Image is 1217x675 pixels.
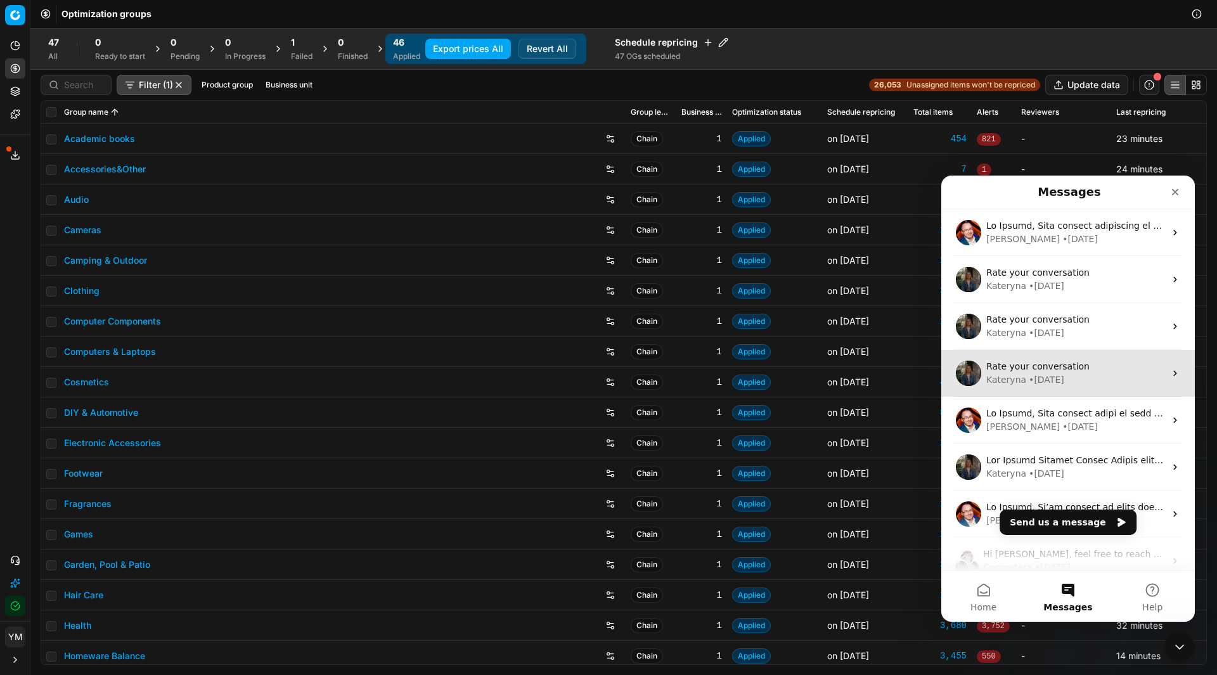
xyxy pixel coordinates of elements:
div: Competera [42,385,91,399]
a: Accessories&Other [64,163,146,176]
button: Export prices All [425,39,511,59]
a: Academic books [64,132,135,145]
div: 1 [681,558,722,571]
span: Home [29,427,55,436]
a: Garden, Pool & Patio [64,558,150,571]
td: - [1016,154,1111,184]
div: 1 [681,498,722,510]
div: Ready to start [95,51,145,61]
a: 454 [913,132,967,145]
span: on [DATE] [827,376,869,387]
div: 1 [681,650,722,662]
iframe: Intercom live chat [941,176,1195,622]
span: Applied [732,131,771,146]
a: 2,731 [913,437,967,449]
a: Hair Care [64,589,103,601]
td: - [1016,124,1111,154]
button: Update data [1045,75,1128,95]
div: Applied [393,51,420,61]
span: Chain [631,283,663,299]
span: Chain [631,375,663,390]
button: Help [169,395,254,446]
span: Applied [732,253,771,268]
span: on [DATE] [827,498,869,509]
span: Applied [732,283,771,299]
span: 0 [225,36,231,49]
div: • [DATE] [94,385,129,399]
div: 1 [681,376,722,389]
button: Business unit [261,77,318,93]
span: on [DATE] [827,285,869,296]
button: Filter (1) [117,75,191,95]
span: 32 minutes [1116,620,1162,631]
span: Hi [PERSON_NAME], feel free to reach out to Customer Support Team if you need any assistance. [42,373,472,383]
div: 1 [681,589,722,601]
div: 2,122 [913,528,967,541]
span: Applied [732,375,771,390]
div: In Progress [225,51,266,61]
a: Computer Components [64,315,161,328]
div: 1 [681,467,722,480]
div: 1 [681,345,722,358]
div: All [48,51,59,61]
td: - [1016,610,1111,641]
span: Group level [631,107,671,117]
a: 48 [913,467,967,480]
a: Clothing [64,285,100,297]
span: Applied [732,527,771,542]
td: - [1016,641,1111,671]
span: Chain [631,405,663,420]
span: YM [6,627,25,646]
span: on [DATE] [827,194,869,205]
span: 0 [95,36,101,49]
span: 1 [977,164,991,176]
input: Search [64,79,103,91]
span: on [DATE] [827,589,869,600]
span: Applied [732,435,771,451]
span: Chain [631,344,663,359]
span: 550 [977,650,1001,663]
a: 3,980 [913,558,967,571]
span: on [DATE] [827,133,869,144]
span: on [DATE] [827,620,869,631]
div: 1 [681,285,722,297]
span: 821 [977,133,1001,146]
div: 8,989 [913,406,967,419]
span: Applied [732,588,771,603]
div: 1 [681,224,722,236]
a: 3,564 [913,285,967,297]
a: 4,839 [913,376,967,389]
strong: 26,053 [874,80,901,90]
a: Homeware Balance [64,650,145,662]
button: Revert All [518,39,576,59]
div: 1 [681,437,722,449]
span: Chain [631,253,663,268]
div: 1 [681,132,722,145]
span: Applied [732,162,771,177]
a: 1,989 [913,315,967,328]
span: Chain [631,496,663,511]
span: Chain [631,527,663,542]
button: YM [5,627,25,647]
a: 1,711 [913,498,967,510]
div: 1 [681,528,722,541]
nav: breadcrumb [61,8,151,20]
